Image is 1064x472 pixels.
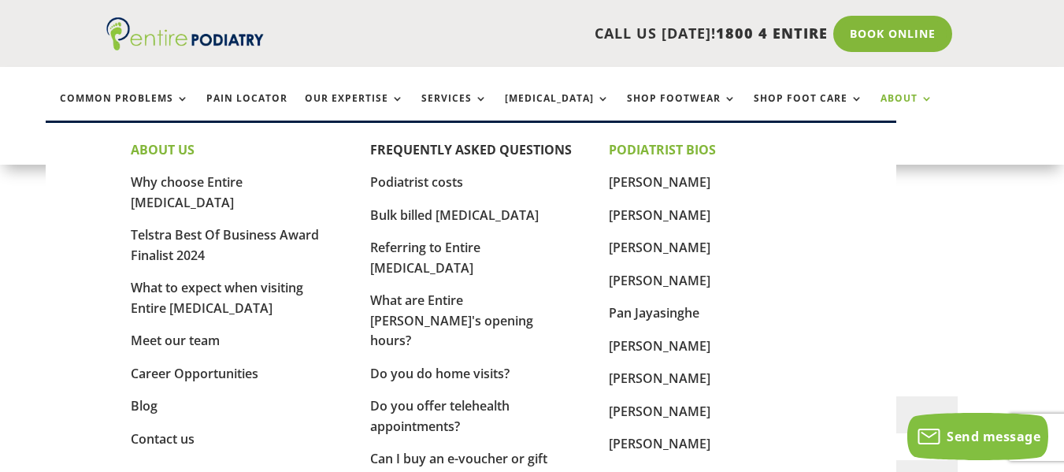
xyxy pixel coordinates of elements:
a: Do you do home visits? [370,365,510,382]
strong: ABOUT US [131,141,195,158]
a: FREQUENTLY ASKED QUESTIONS [370,141,572,158]
a: [PERSON_NAME] [609,239,710,256]
a: Career Opportunities [131,365,258,382]
a: Bulk billed [MEDICAL_DATA] [370,206,539,224]
a: Why choose Entire [MEDICAL_DATA] [131,173,243,211]
a: Podiatrist costs [370,173,463,191]
img: logo (1) [106,17,264,50]
a: Our Expertise [305,93,404,127]
a: [PERSON_NAME] [609,403,710,420]
span: 1800 4 ENTIRE [716,24,828,43]
a: Entire Podiatry [106,38,264,54]
a: Common Problems [60,93,189,127]
button: Send message [907,413,1048,460]
a: Pain Locator [206,93,287,127]
a: Shop Foot Care [754,93,863,127]
p: CALL US [DATE]! [300,24,828,44]
a: [PERSON_NAME] [609,435,710,452]
a: [PERSON_NAME] [609,370,710,387]
a: Shop Footwear [627,93,736,127]
a: Meet our team [131,332,220,349]
a: [PERSON_NAME] [609,272,710,289]
a: [PERSON_NAME] [609,337,710,355]
strong: PODIATRIST BIOS [609,141,716,158]
a: What are Entire [PERSON_NAME]'s opening hours? [370,292,533,349]
span: Send message [947,428,1040,445]
a: Book Online [833,16,952,52]
a: Contact us [131,430,195,448]
a: What to expect when visiting Entire [MEDICAL_DATA] [131,279,303,317]
a: [PERSON_NAME] [609,173,710,191]
a: [PERSON_NAME] [609,206,710,224]
a: About [880,93,933,127]
a: Services [421,93,488,127]
a: Do you offer telehealth appointments? [370,397,510,435]
a: Referring to Entire [MEDICAL_DATA] [370,239,480,277]
a: Pan Jayasinghe [609,304,699,321]
a: Telstra Best Of Business Award Finalist 2024 [131,226,319,264]
a: [MEDICAL_DATA] [505,93,610,127]
a: Blog [131,397,158,414]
